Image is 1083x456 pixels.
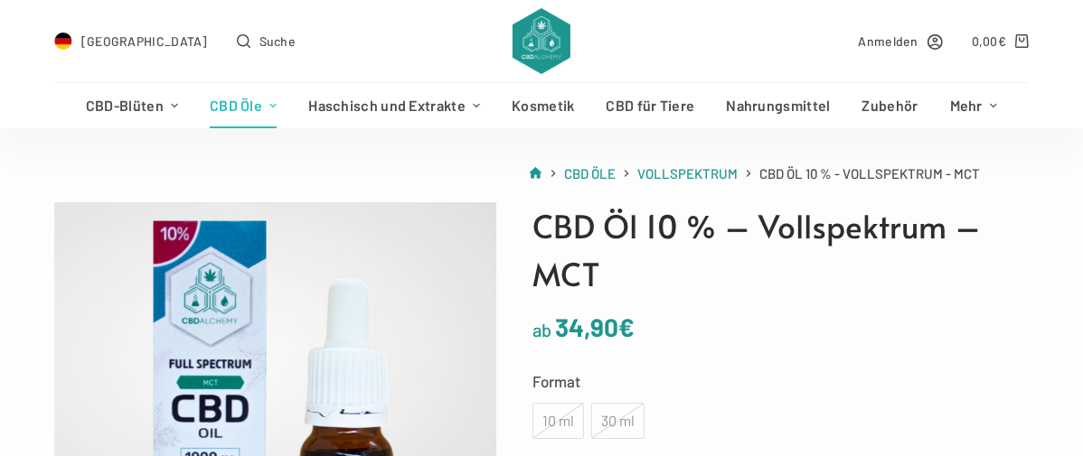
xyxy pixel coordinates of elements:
span: € [618,312,635,342]
nav: Header-Menü [70,83,1012,128]
span: CBD Öle [564,165,616,181]
a: Kosmetik [496,83,590,128]
h1: CBD Öl 10 % – Vollspektrum – MCT [532,202,1029,297]
a: Mehr [934,83,1012,128]
img: DE Flag [54,33,72,51]
a: CBD für Tiere [590,83,711,128]
a: Anmelden [859,31,943,51]
span: ab [532,319,551,340]
a: Haschisch und Extrakte [293,83,496,128]
a: Shopping cart [972,31,1029,51]
span: [GEOGRAPHIC_DATA] [81,31,208,51]
a: Select Country [54,31,208,51]
a: CBD-Blüten [70,83,193,128]
span: Anmelden [859,31,918,51]
a: Zubehör [846,83,934,128]
span: Suche [259,31,297,51]
a: Nahrungsmittel [711,83,846,128]
bdi: 0,00 [972,33,1007,49]
span: € [998,33,1006,49]
bdi: 34,90 [555,312,635,342]
a: CBD Öle [194,83,293,128]
img: CBD Alchemy [513,8,570,74]
button: Open search form [237,31,296,51]
a: Vollspektrum [637,163,738,185]
a: CBD Öle [564,163,616,185]
span: Vollspektrum [637,165,738,181]
label: Format [532,368,1029,394]
span: CBD Öl 10 % - Vollspektrum - MCT [759,163,980,185]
